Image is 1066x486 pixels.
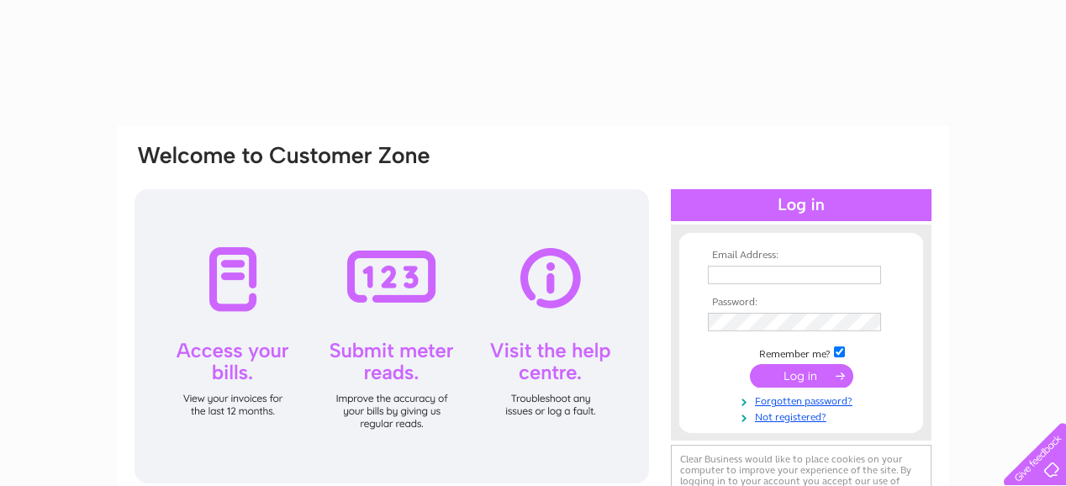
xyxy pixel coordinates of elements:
a: Forgotten password? [708,392,899,408]
td: Remember me? [704,344,899,361]
input: Submit [750,364,853,388]
th: Password: [704,297,899,309]
th: Email Address: [704,250,899,261]
a: Not registered? [708,408,899,424]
